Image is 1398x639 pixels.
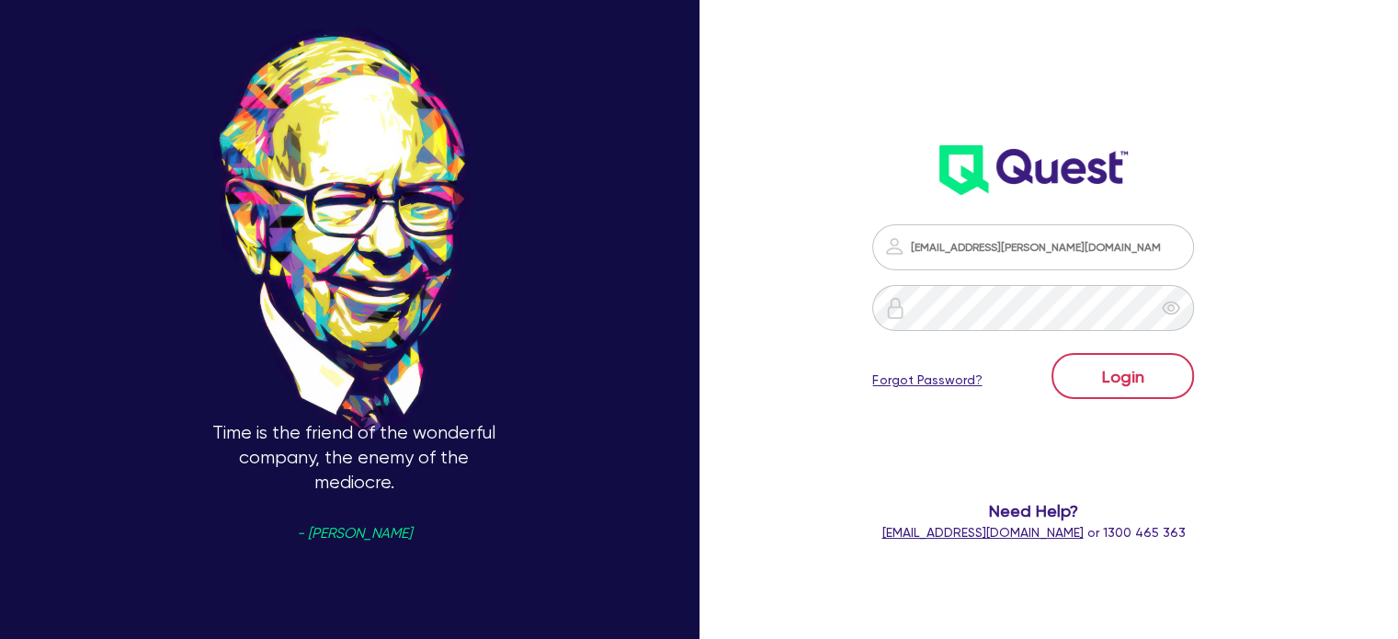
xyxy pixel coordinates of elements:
[872,371,982,390] a: Forgot Password?
[1051,353,1194,399] button: Login
[1162,299,1180,317] span: eye
[881,525,1185,540] span: or 1300 465 363
[884,297,906,319] img: icon-password
[852,498,1214,523] span: Need Help?
[872,224,1194,270] input: Email address
[881,525,1083,540] a: [EMAIL_ADDRESS][DOMAIN_NAME]
[297,527,412,541] span: - [PERSON_NAME]
[883,235,905,257] img: icon-password
[939,145,1128,195] img: wH2k97JdezQIQAAAABJRU5ErkJggg==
